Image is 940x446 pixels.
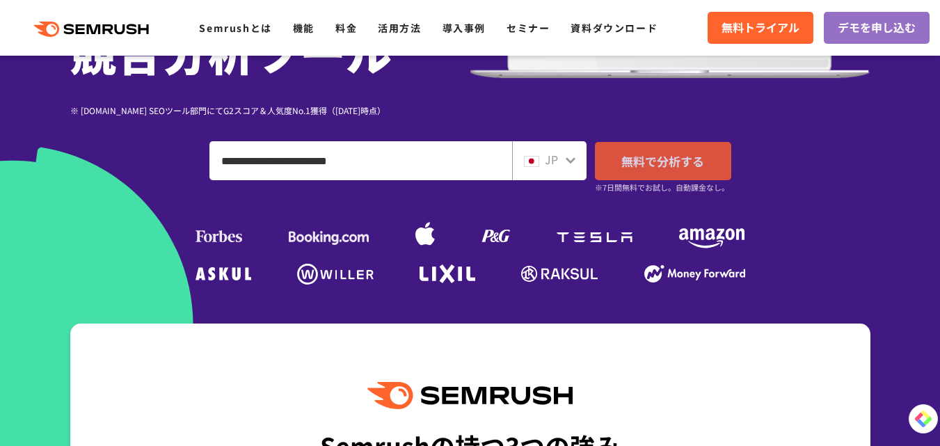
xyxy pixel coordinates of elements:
a: Semrushとは [199,21,271,35]
a: 導入事例 [443,21,486,35]
small: ※7日間無料でお試し。自動課金なし。 [595,181,729,194]
input: ドメイン、キーワードまたはURLを入力してください [210,142,511,180]
a: 機能 [293,21,314,35]
a: 料金 [335,21,357,35]
a: 活用方法 [378,21,421,35]
a: 無料トライアル [708,12,813,44]
span: 無料トライアル [722,19,799,37]
span: デモを申し込む [838,19,916,37]
a: デモを申し込む [824,12,930,44]
div: ※ [DOMAIN_NAME] SEOツール部門にてG2スコア＆人気度No.1獲得（[DATE]時点） [70,104,470,117]
a: セミナー [507,21,550,35]
a: 資料ダウンロード [571,21,658,35]
span: JP [545,151,558,168]
img: Semrush [367,382,572,409]
span: 無料で分析する [621,152,704,170]
a: 無料で分析する [595,142,731,180]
